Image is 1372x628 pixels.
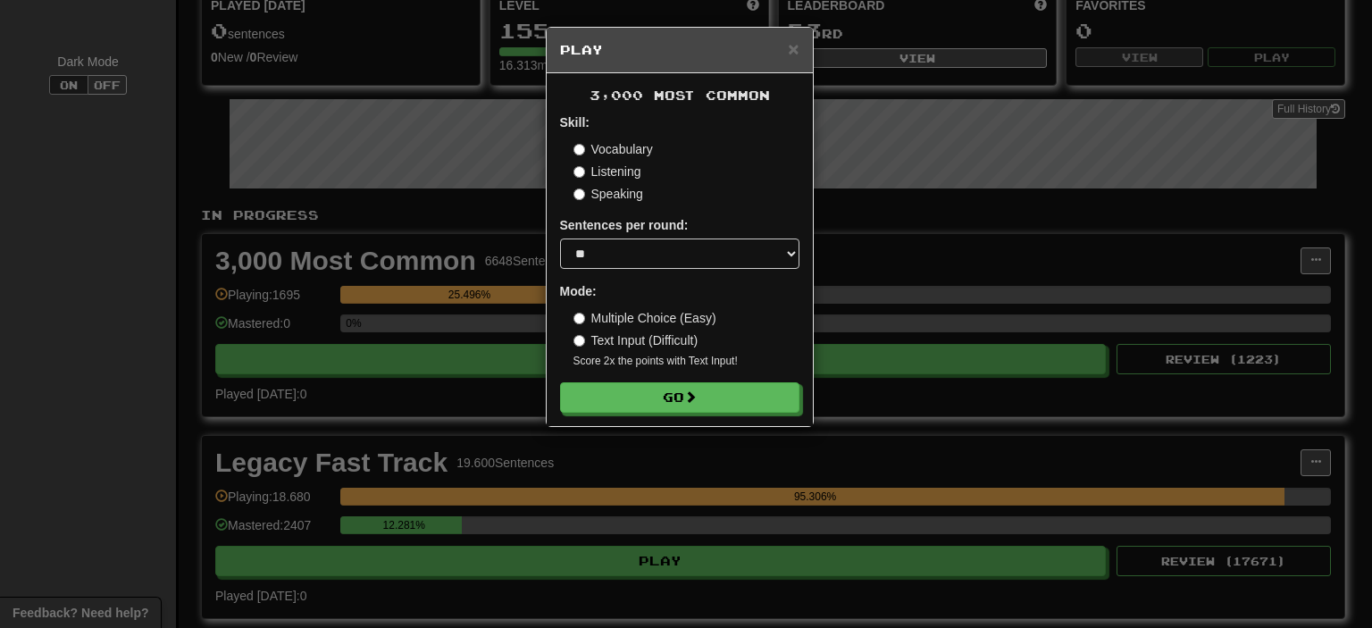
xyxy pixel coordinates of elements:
input: Speaking [573,188,585,200]
input: Multiple Choice (Easy) [573,313,585,324]
label: Text Input (Difficult) [573,331,699,349]
input: Text Input (Difficult) [573,335,585,347]
span: 3,000 Most Common [590,88,770,103]
button: Go [560,382,799,413]
label: Listening [573,163,641,180]
h5: Play [560,41,799,59]
label: Speaking [573,185,643,203]
strong: Skill: [560,115,590,130]
span: × [788,38,799,59]
label: Multiple Choice (Easy) [573,309,716,327]
label: Vocabulary [573,140,653,158]
small: Score 2x the points with Text Input ! [573,354,799,369]
input: Listening [573,166,585,178]
strong: Mode: [560,284,597,298]
button: Close [788,39,799,58]
input: Vocabulary [573,144,585,155]
label: Sentences per round: [560,216,689,234]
